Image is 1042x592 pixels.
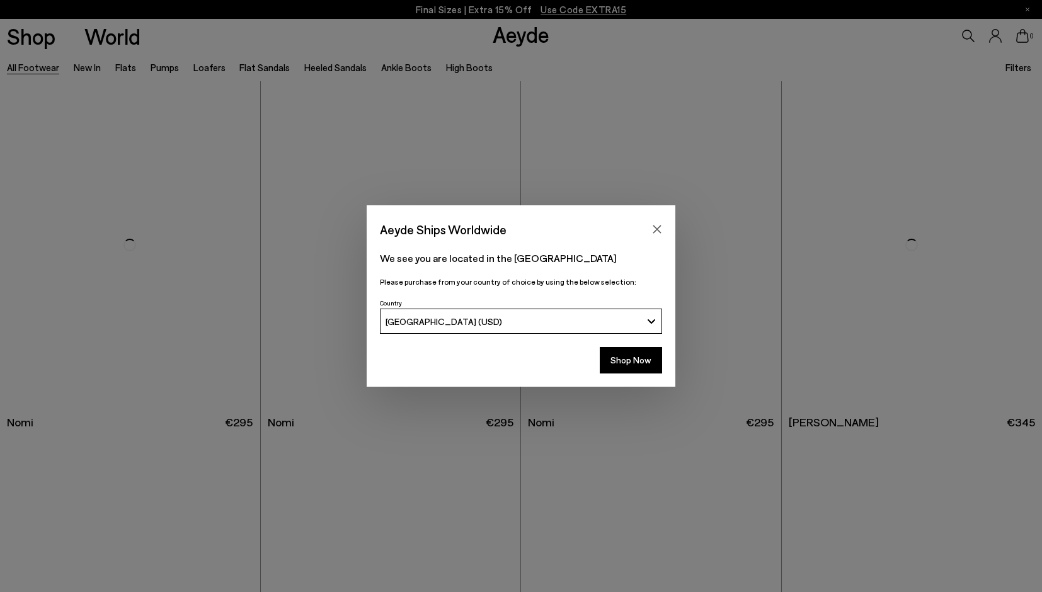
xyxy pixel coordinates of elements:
[380,276,662,288] p: Please purchase from your country of choice by using the below selection:
[380,299,402,307] span: Country
[648,220,667,239] button: Close
[600,347,662,373] button: Shop Now
[380,219,507,241] span: Aeyde Ships Worldwide
[380,251,662,266] p: We see you are located in the [GEOGRAPHIC_DATA]
[386,316,502,327] span: [GEOGRAPHIC_DATA] (USD)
